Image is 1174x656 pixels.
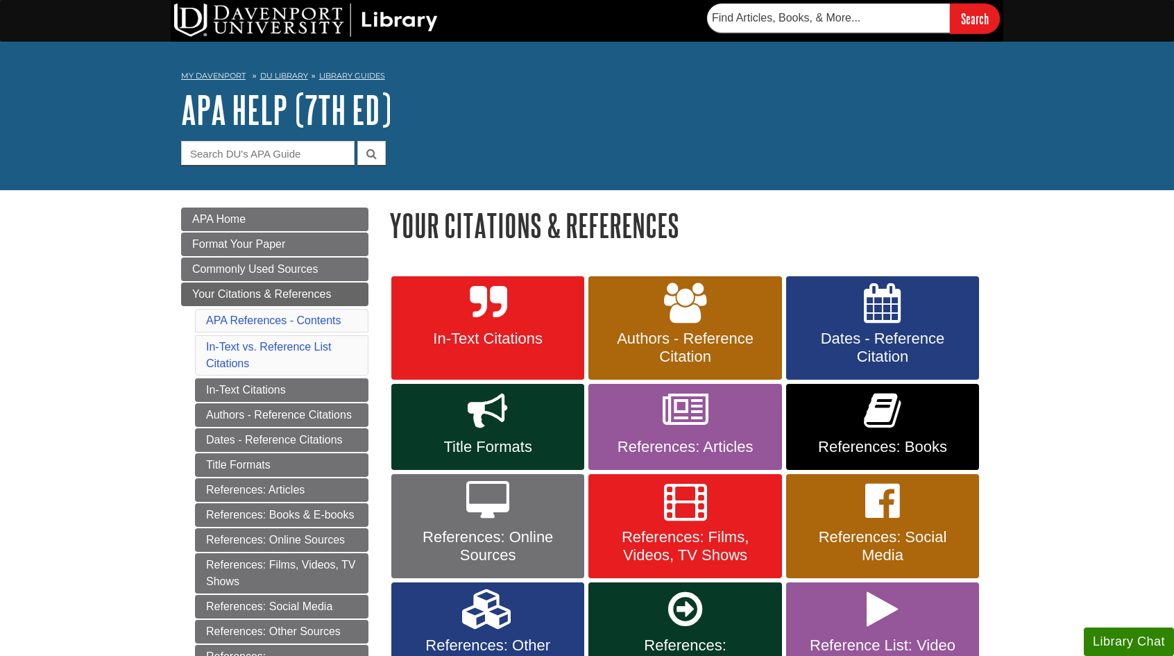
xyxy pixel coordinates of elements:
a: DU Library [260,71,308,81]
span: APA Home [192,213,246,225]
a: References: Other Sources [195,620,368,644]
a: Format Your Paper [181,233,368,256]
span: References: Online Sources [402,528,574,564]
a: Authors - Reference Citation [588,276,781,380]
a: Dates - Reference Citations [195,428,368,452]
a: Dates - Reference Citation [786,276,979,380]
a: References: Articles [588,384,781,470]
a: APA References - Contents [206,314,341,326]
a: Title Formats [391,384,584,470]
span: Authors - Reference Citation [599,330,771,366]
a: References: Books & E-books [195,503,368,527]
span: References: Films, Videos, TV Shows [599,528,771,564]
span: Title Formats [402,438,574,456]
span: References: Social Media [797,528,969,564]
a: Your Citations & References [181,283,368,306]
span: Format Your Paper [192,238,285,250]
a: Authors - Reference Citations [195,403,368,427]
a: Commonly Used Sources [181,258,368,281]
a: APA Help (7th Ed) [181,88,391,131]
a: References: Social Media [786,474,979,578]
span: In-Text Citations [402,330,574,348]
span: Dates - Reference Citation [797,330,969,366]
form: Searches DU Library's articles, books, and more [707,3,1000,33]
button: Library Chat [1084,628,1174,656]
h1: Your Citations & References [389,208,993,243]
a: Library Guides [319,71,385,81]
input: Find Articles, Books, & More... [707,3,950,33]
a: In-Text vs. Reference List Citations [206,341,332,369]
a: References: Articles [195,478,368,502]
a: References: Books [786,384,979,470]
input: Search [950,3,1000,33]
span: References: Books [797,438,969,456]
a: In-Text Citations [195,378,368,402]
nav: breadcrumb [181,67,993,89]
a: References: Social Media [195,595,368,619]
span: Your Citations & References [192,288,331,300]
img: DU Library [174,3,438,37]
a: Title Formats [195,453,368,477]
span: Commonly Used Sources [192,263,318,275]
a: In-Text Citations [391,276,584,380]
a: References: Films, Videos, TV Shows [588,474,781,578]
a: APA Home [181,208,368,231]
span: References: Articles [599,438,771,456]
a: References: Online Sources [195,528,368,552]
input: Search DU's APA Guide [181,141,355,165]
a: My Davenport [181,70,246,82]
a: References: Films, Videos, TV Shows [195,553,368,594]
a: References: Online Sources [391,474,584,578]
